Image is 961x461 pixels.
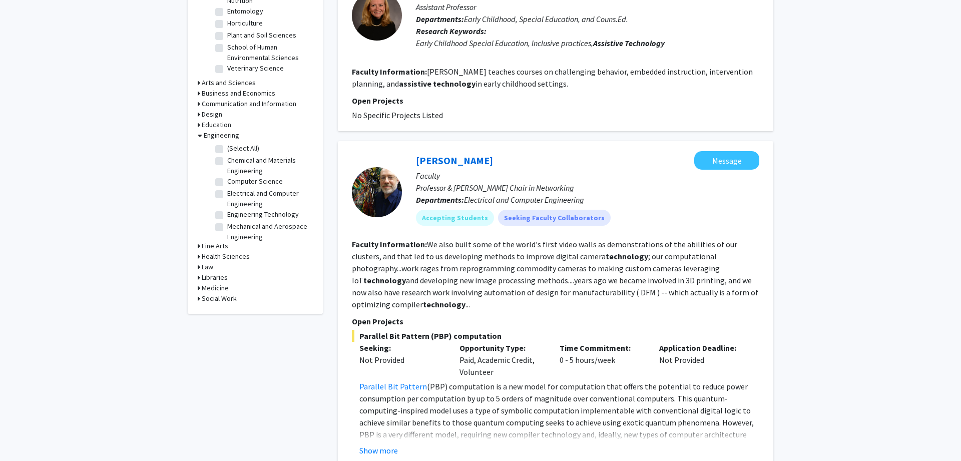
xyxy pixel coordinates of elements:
[452,342,552,378] div: Paid, Academic Credit, Volunteer
[416,37,759,49] div: Early Childhood Special Education, Inclusive practices,
[227,209,299,220] label: Engineering Technology
[416,154,493,167] a: [PERSON_NAME]
[202,262,213,272] h3: Law
[202,88,275,99] h3: Business and Economics
[416,210,494,226] mat-chip: Accepting Students
[202,109,222,120] h3: Design
[352,67,427,77] b: Faculty Information:
[202,99,296,109] h3: Communication and Information
[363,275,406,285] b: technology
[498,210,611,226] mat-chip: Seeking Faculty Collaborators
[227,176,283,187] label: Computer Science
[416,1,759,13] p: Assistant Professor
[625,38,665,48] b: Technology
[359,354,444,366] div: Not Provided
[227,6,263,17] label: Entomology
[227,42,310,63] label: School of Human Environmental Sciences
[464,195,584,205] span: Electrical and Computer Engineering
[459,342,545,354] p: Opportunity Type:
[416,26,487,36] b: Research Keywords:
[593,38,623,48] b: Assistive
[416,195,464,205] b: Departments:
[352,67,753,89] fg-read-more: [PERSON_NAME] teaches courses on challenging behavior, embedded instruction, intervention plannin...
[352,239,427,249] b: Faculty Information:
[352,330,759,342] span: Parallel Bit Pattern (PBP) computation
[423,299,465,309] b: technology
[227,63,284,74] label: Veterinary Science
[227,18,263,29] label: Horticulture
[433,79,475,89] b: technology
[659,342,744,354] p: Application Deadline:
[204,130,239,141] h3: Engineering
[359,444,398,456] button: Show more
[227,143,259,154] label: (Select All)
[399,79,431,89] b: assistive
[352,110,443,120] span: No Specific Projects Listed
[202,251,250,262] h3: Health Sciences
[352,95,759,107] p: Open Projects
[227,155,310,176] label: Chemical and Materials Engineering
[202,293,237,304] h3: Social Work
[202,78,256,88] h3: Arts and Sciences
[694,151,759,170] button: Message Henry Dietz
[359,342,444,354] p: Seeking:
[464,14,628,24] span: Early Childhood, Special Education, and Couns.Ed.
[202,272,228,283] h3: Libraries
[202,283,229,293] h3: Medicine
[202,241,228,251] h3: Fine Arts
[227,221,310,242] label: Mechanical and Aerospace Engineering
[202,120,231,130] h3: Education
[416,182,759,194] p: Professor & [PERSON_NAME] Chair in Networking
[227,30,296,41] label: Plant and Soil Sciences
[227,188,310,209] label: Electrical and Computer Engineering
[352,239,758,309] fg-read-more: We also built some of the world's first video walls as demonstrations of the abilities of our clu...
[352,315,759,327] p: Open Projects
[652,342,752,378] div: Not Provided
[606,251,648,261] b: technology
[560,342,645,354] p: Time Commitment:
[359,381,427,391] a: Parallel Bit Pattern
[8,416,43,453] iframe: Chat
[416,14,464,24] b: Departments:
[416,170,759,182] p: Faculty
[552,342,652,378] div: 0 - 5 hours/week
